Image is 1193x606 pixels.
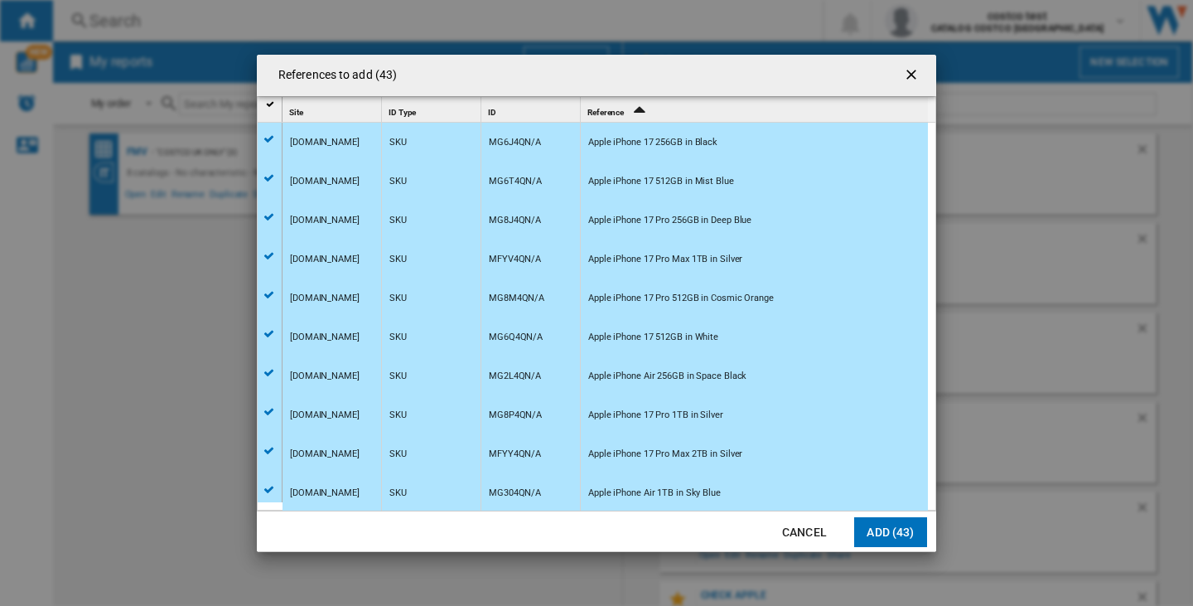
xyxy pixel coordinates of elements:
[489,357,541,395] div: MG2L4QN/A
[286,97,381,123] div: Site Sort None
[389,474,407,512] div: SKU
[489,124,541,162] div: MG6J4QN/A
[489,279,544,318] div: MG8M4QN/A
[389,201,407,240] div: SKU
[389,162,407,201] div: SKU
[290,396,360,434] div: [DOMAIN_NAME]
[489,396,542,434] div: MG8P4QN/A
[903,66,923,86] ng-md-icon: getI18NText('BUTTONS.CLOSE_DIALOG')
[588,279,774,318] div: Apple iPhone 17 Pro 512GB in Cosmic Orange
[485,97,580,123] div: ID Sort None
[854,517,927,547] button: Add (43)
[389,435,407,473] div: SKU
[588,124,717,162] div: Apple iPhone 17 256GB in Black
[768,517,841,547] button: Cancel
[489,474,541,512] div: MG304QN/A
[588,201,751,240] div: Apple iPhone 17 Pro 256GB in Deep Blue
[489,318,543,356] div: MG6Q4QN/A
[389,357,407,395] div: SKU
[588,435,742,473] div: Apple iPhone 17 Pro Max 2TB in Silver
[489,201,541,240] div: MG8J4QN/A
[290,318,360,356] div: [DOMAIN_NAME]
[488,108,496,117] span: ID
[584,97,928,123] div: Sort Ascending
[290,357,360,395] div: [DOMAIN_NAME]
[290,240,360,279] div: [DOMAIN_NAME]
[489,162,542,201] div: MG6T4QN/A
[588,396,723,434] div: Apple iPhone 17 Pro 1TB in Silver
[485,97,580,123] div: Sort None
[290,124,360,162] div: [DOMAIN_NAME]
[389,108,416,117] span: ID Type
[489,435,541,473] div: MFYY4QN/A
[385,97,481,123] div: Sort None
[389,124,407,162] div: SKU
[625,108,652,117] span: Sort Ascending
[286,97,381,123] div: Sort None
[588,357,746,395] div: Apple iPhone Air 256GB in Space Black
[588,474,721,512] div: Apple iPhone Air 1TB in Sky Blue
[270,67,397,84] h4: References to add (43)
[290,162,360,201] div: [DOMAIN_NAME]
[588,318,718,356] div: Apple iPhone 17 512GB in White
[290,201,360,240] div: [DOMAIN_NAME]
[489,240,541,279] div: MFYV4QN/A
[290,474,360,512] div: [DOMAIN_NAME]
[587,108,624,117] span: Reference
[584,97,928,123] div: Reference Sort Ascending
[289,108,303,117] span: Site
[896,59,930,92] button: getI18NText('BUTTONS.CLOSE_DIALOG')
[389,318,407,356] div: SKU
[385,97,481,123] div: ID Type Sort None
[588,162,734,201] div: Apple iPhone 17 512GB in Mist Blue
[290,435,360,473] div: [DOMAIN_NAME]
[290,279,360,318] div: [DOMAIN_NAME]
[389,279,407,318] div: SKU
[389,396,407,434] div: SKU
[588,240,742,279] div: Apple iPhone 17 Pro Max 1TB in Silver
[389,240,407,279] div: SKU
